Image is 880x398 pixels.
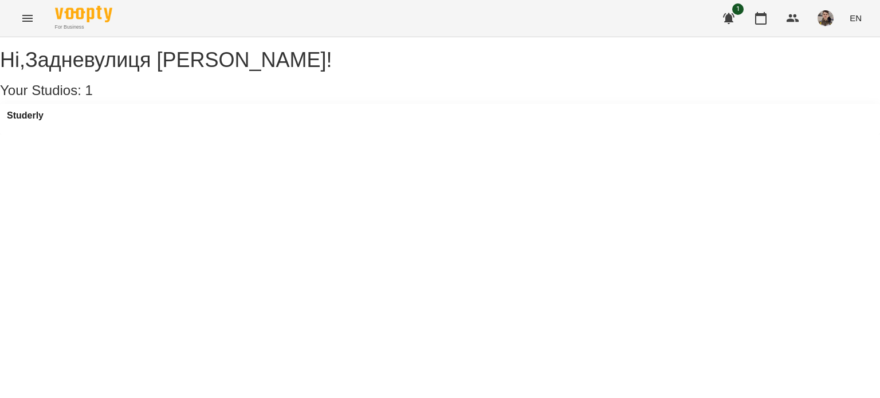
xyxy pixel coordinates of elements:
[85,82,93,98] span: 1
[7,111,44,121] a: Studerly
[732,3,744,15] span: 1
[818,10,834,26] img: fc1e08aabc335e9c0945016fe01e34a0.jpg
[845,7,866,29] button: EN
[850,12,862,24] span: EN
[14,5,41,32] button: Menu
[55,23,112,31] span: For Business
[55,6,112,22] img: Voopty Logo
